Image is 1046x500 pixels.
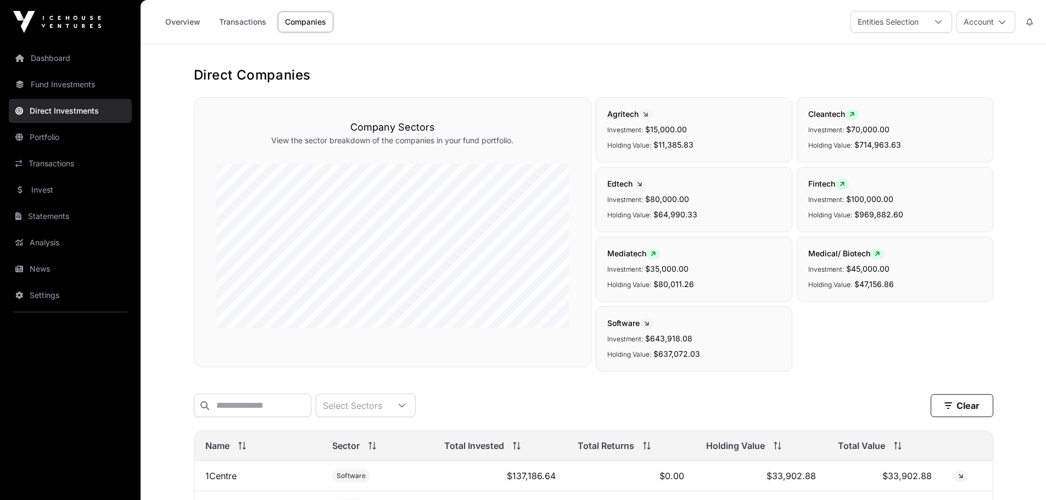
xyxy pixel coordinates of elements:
span: Medical/ Biotech [808,248,982,260]
span: Investment: [808,195,844,204]
a: Transactions [9,151,132,176]
span: Holding Value: [808,141,852,149]
a: News [9,257,132,281]
a: Direct Investments [9,99,132,123]
span: Mediatech [607,248,781,260]
span: $64,990.33 [653,210,697,219]
button: Clear [931,394,993,417]
td: $0.00 [567,461,695,491]
p: View the sector breakdown of the companies in your fund portfolio. [216,135,569,146]
span: Investment: [808,126,844,134]
a: 1Centre [205,470,237,481]
span: $643,918.08 [645,334,692,343]
a: Transactions [212,12,273,32]
span: Fintech [808,178,982,190]
span: Investment: [808,265,844,273]
span: $11,385.83 [653,140,693,149]
span: Holding Value: [607,211,651,219]
span: $45,000.00 [846,264,890,273]
span: Holding Value: [808,280,852,289]
a: Fund Investments [9,72,132,97]
span: $969,882.60 [854,210,903,219]
td: $137,186.64 [433,461,566,491]
td: $33,902.88 [827,461,943,491]
span: Total Value [838,439,885,452]
a: Overview [158,12,208,32]
span: Holding Value: [607,141,651,149]
button: Account [956,11,1015,33]
img: Icehouse Ventures Logo [13,11,101,33]
a: Portfolio [9,125,132,149]
span: $70,000.00 [846,125,890,134]
span: Total Returns [578,439,634,452]
span: Agritech [607,109,781,120]
div: Entities Selection [851,12,925,32]
h3: Company Sectors [216,120,569,135]
a: Companies [278,12,333,32]
span: Holding Value: [808,211,852,219]
span: Holding Value: [607,280,651,289]
span: $15,000.00 [645,125,687,134]
span: Investment: [607,195,643,204]
span: Sector [332,439,360,452]
span: Holding Value: [607,350,651,358]
span: $637,072.03 [653,349,700,358]
span: Investment: [607,335,643,343]
span: $100,000.00 [846,194,893,204]
span: Name [205,439,230,452]
span: $47,156.86 [854,279,894,289]
span: Software [607,318,781,329]
a: Settings [9,283,132,307]
a: Analysis [9,231,132,255]
span: $80,011.26 [653,279,694,289]
span: Edtech [607,178,781,190]
a: Statements [9,204,132,228]
a: Dashboard [9,46,132,70]
span: Investment: [607,126,643,134]
h1: Direct Companies [194,66,993,84]
span: $35,000.00 [645,264,689,273]
div: Select Sectors [316,394,389,417]
span: $80,000.00 [645,194,689,204]
span: Software [337,471,366,480]
span: Cleantech [808,109,982,120]
span: Investment: [607,265,643,273]
a: Invest [9,178,132,202]
span: Holding Value [706,439,765,452]
span: $714,963.63 [854,140,901,149]
td: $33,902.88 [695,461,827,491]
span: Total Invested [444,439,504,452]
iframe: Chat Widget [991,447,1046,500]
